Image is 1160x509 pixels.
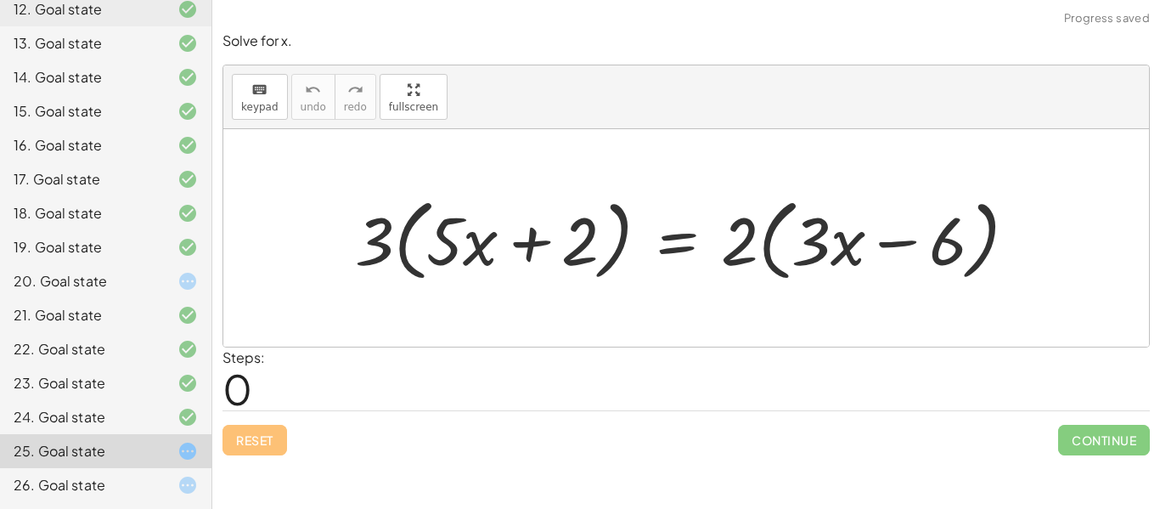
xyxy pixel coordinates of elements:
i: Task started. [177,475,198,495]
i: Task started. [177,271,198,291]
button: undoundo [291,74,335,120]
div: 23. Goal state [14,373,150,393]
span: keypad [241,101,279,113]
button: redoredo [335,74,376,120]
div: 20. Goal state [14,271,150,291]
div: 25. Goal state [14,441,150,461]
div: 18. Goal state [14,203,150,223]
i: Task finished and correct. [177,237,198,257]
div: 16. Goal state [14,135,150,156]
button: keyboardkeypad [232,74,288,120]
i: Task finished and correct. [177,203,198,223]
label: Steps: [222,348,265,366]
div: 14. Goal state [14,67,150,88]
span: fullscreen [389,101,438,113]
div: 13. Goal state [14,33,150,54]
div: 24. Goal state [14,407,150,427]
p: Solve for x. [222,31,1150,51]
div: 19. Goal state [14,237,150,257]
div: 26. Goal state [14,475,150,495]
i: undo [305,80,321,100]
i: redo [347,80,363,100]
i: Task finished and correct. [177,135,198,156]
i: Task finished and correct. [177,33,198,54]
i: Task finished and correct. [177,407,198,427]
span: undo [301,101,326,113]
i: Task finished and correct. [177,67,198,88]
button: fullscreen [380,74,448,120]
i: Task finished and correct. [177,373,198,393]
i: Task started. [177,441,198,461]
div: 22. Goal state [14,339,150,359]
i: Task finished and correct. [177,305,198,325]
i: Task finished and correct. [177,169,198,189]
span: Progress saved [1064,10,1150,27]
i: keyboard [251,80,267,100]
div: 17. Goal state [14,169,150,189]
i: Task finished and correct. [177,339,198,359]
span: redo [344,101,367,113]
div: 15. Goal state [14,101,150,122]
span: 0 [222,363,252,415]
i: Task finished and correct. [177,101,198,122]
div: 21. Goal state [14,305,150,325]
